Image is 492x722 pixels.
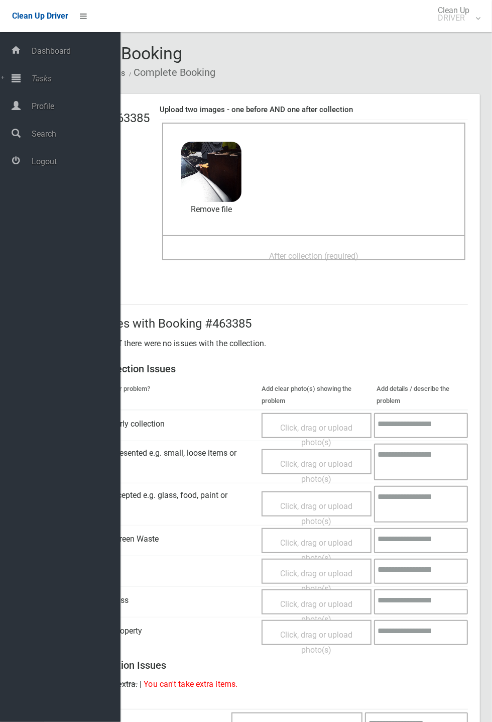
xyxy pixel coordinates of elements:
[56,660,468,671] h3: Double Collection Issues
[160,106,468,114] h4: Upload two images - one before AND one after collection
[280,569,352,593] span: Click, drag or upload photo(s)
[144,679,237,689] span: You can't take extra items.
[59,446,257,475] span: Incorrectly presented e.g. small, loose items or unsafe pile
[59,488,257,518] span: Items not accepted e.g. glass, food, paint or dangerous
[280,538,352,563] span: Click, drag or upload photo(s)
[181,202,241,217] a: Remove file
[374,380,468,410] th: Add details / describe the problem
[438,14,469,22] small: DRIVER
[29,74,120,83] span: Tasks
[56,336,468,351] p: Leave this blank if there were no issues with the collection.
[280,630,352,655] span: Click, drag or upload photo(s)
[12,9,68,24] a: Clean Up Driver
[280,501,352,526] span: Click, drag or upload photo(s)
[280,423,352,448] span: Click, drag or upload photo(s)
[56,380,259,410] th: What was the issue or problem?
[433,7,479,22] span: Clean Up
[12,11,68,21] span: Clean Up Driver
[140,679,142,689] span: |
[269,251,358,261] span: After collection (required)
[127,63,215,82] li: Complete Booking
[280,459,352,484] span: Click, drag or upload photo(s)
[29,157,120,166] span: Logout
[29,129,120,139] span: Search
[29,101,120,111] span: Profile
[29,46,120,56] span: Dashboard
[280,599,352,624] span: Click, drag or upload photo(s)
[56,363,468,374] h3: Standard Collection Issues
[56,317,468,330] h2: Report issues with Booking #463385
[259,380,374,410] th: Add clear photo(s) showing the problem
